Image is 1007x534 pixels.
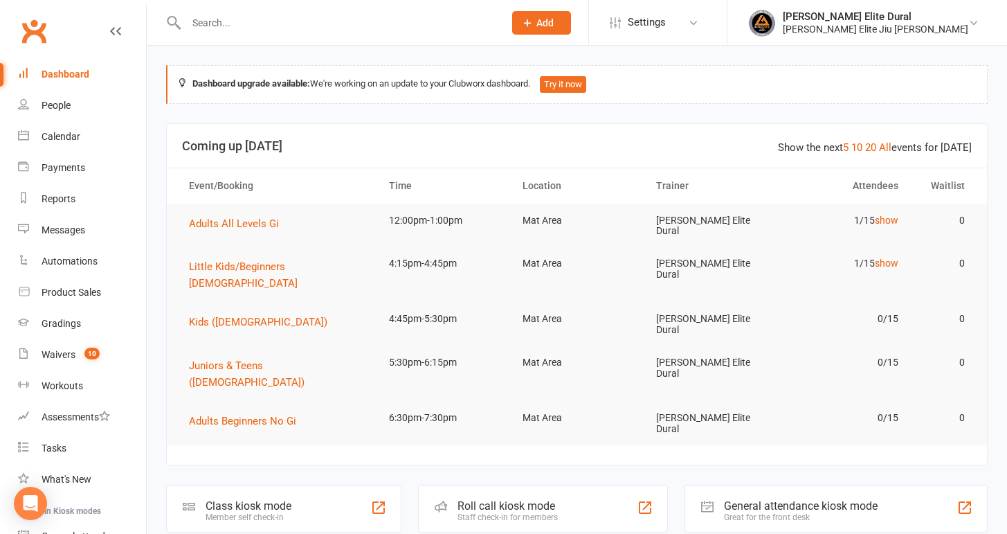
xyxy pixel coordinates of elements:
[865,141,876,154] a: 20
[42,318,81,329] div: Gradings
[377,204,510,237] td: 12:00pm-1:00pm
[42,411,110,422] div: Assessments
[644,168,777,204] th: Trainer
[189,413,306,429] button: Adults Beginners No Gi
[724,513,878,522] div: Great for the front desk
[911,346,977,379] td: 0
[42,69,89,80] div: Dashboard
[644,303,777,346] td: [PERSON_NAME] Elite Dural
[42,224,85,235] div: Messages
[644,247,777,291] td: [PERSON_NAME] Elite Dural
[783,23,968,35] div: [PERSON_NAME] Elite Jiu [PERSON_NAME]
[42,474,91,485] div: What's New
[911,168,977,204] th: Waitlist
[18,433,146,464] a: Tasks
[189,260,298,290] span: Little Kids/Beginners [DEMOGRAPHIC_DATA]
[166,65,988,104] div: We're working on an update to your Clubworx dashboard.
[875,258,898,269] a: show
[206,513,291,522] div: Member self check-in
[42,193,75,204] div: Reports
[17,14,51,48] a: Clubworx
[18,402,146,433] a: Assessments
[206,499,291,513] div: Class kiosk mode
[911,402,977,434] td: 0
[628,7,666,38] span: Settings
[42,380,83,391] div: Workouts
[189,359,305,389] span: Juniors & Teens ([DEMOGRAPHIC_DATA])
[189,357,364,391] button: Juniors & Teens ([DEMOGRAPHIC_DATA])
[777,402,911,434] td: 0/15
[18,308,146,339] a: Gradings
[748,9,776,37] img: thumb_image1702864552.png
[457,513,558,522] div: Staff check-in for members
[182,139,972,153] h3: Coming up [DATE]
[510,168,644,204] th: Location
[911,247,977,280] td: 0
[182,13,494,33] input: Search...
[777,168,911,204] th: Attendees
[777,204,911,237] td: 1/15
[510,346,644,379] td: Mat Area
[18,59,146,90] a: Dashboard
[18,152,146,184] a: Payments
[911,204,977,237] td: 0
[192,78,310,89] strong: Dashboard upgrade available:
[510,247,644,280] td: Mat Area
[644,346,777,390] td: [PERSON_NAME] Elite Dural
[644,204,777,248] td: [PERSON_NAME] Elite Dural
[42,443,66,454] div: Tasks
[512,11,571,35] button: Add
[644,402,777,445] td: [PERSON_NAME] Elite Dural
[189,215,289,232] button: Adults All Levels Gi
[189,217,279,230] span: Adults All Levels Gi
[18,371,146,402] a: Workouts
[377,247,510,280] td: 4:15pm-4:45pm
[777,346,911,379] td: 0/15
[724,499,878,513] div: General attendance kiosk mode
[18,464,146,495] a: What's New
[42,131,80,142] div: Calendar
[377,168,510,204] th: Time
[777,303,911,335] td: 0/15
[42,349,75,360] div: Waivers
[843,141,849,154] a: 5
[18,277,146,308] a: Product Sales
[851,141,862,154] a: 10
[189,415,296,427] span: Adults Beginners No Gi
[18,90,146,121] a: People
[783,10,968,23] div: [PERSON_NAME] Elite Dural
[18,215,146,246] a: Messages
[778,139,972,156] div: Show the next events for [DATE]
[777,247,911,280] td: 1/15
[42,100,71,111] div: People
[377,303,510,335] td: 4:45pm-5:30pm
[189,258,364,292] button: Little Kids/Beginners [DEMOGRAPHIC_DATA]
[510,303,644,335] td: Mat Area
[18,339,146,371] a: Waivers 10
[536,17,554,28] span: Add
[510,402,644,434] td: Mat Area
[18,184,146,215] a: Reports
[42,256,98,267] div: Automations
[377,402,510,434] td: 6:30pm-7:30pm
[42,287,101,298] div: Product Sales
[189,316,327,328] span: Kids ([DEMOGRAPHIC_DATA])
[540,76,586,93] button: Try it now
[14,487,47,520] div: Open Intercom Messenger
[911,303,977,335] td: 0
[189,314,337,330] button: Kids ([DEMOGRAPHIC_DATA])
[42,162,85,173] div: Payments
[18,246,146,277] a: Automations
[875,215,898,226] a: show
[510,204,644,237] td: Mat Area
[18,121,146,152] a: Calendar
[176,168,377,204] th: Event/Booking
[457,499,558,513] div: Roll call kiosk mode
[879,141,891,154] a: All
[377,346,510,379] td: 5:30pm-6:15pm
[84,348,100,359] span: 10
